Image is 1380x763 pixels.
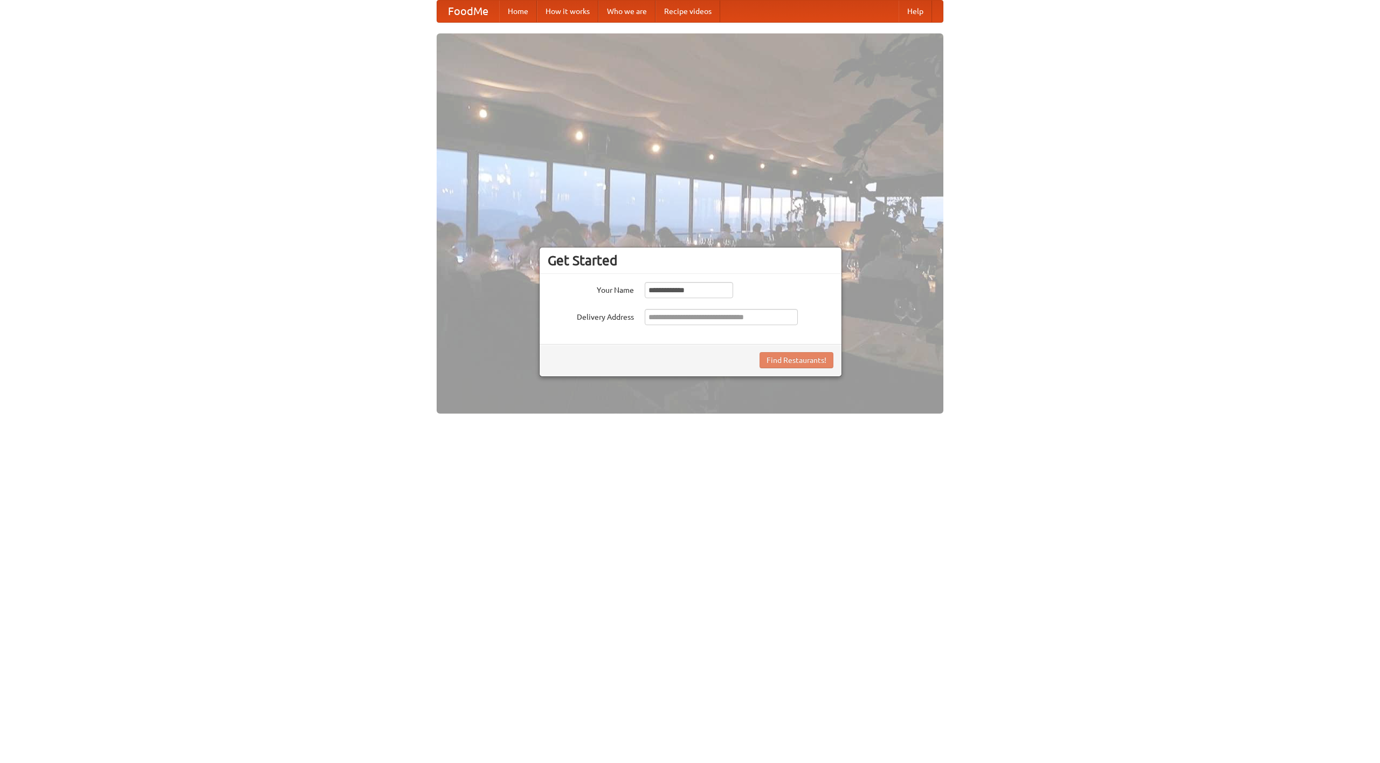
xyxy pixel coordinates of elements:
a: Recipe videos [655,1,720,22]
label: Your Name [548,282,634,295]
a: Help [899,1,932,22]
a: How it works [537,1,598,22]
button: Find Restaurants! [760,352,833,368]
a: Home [499,1,537,22]
h3: Get Started [548,252,833,269]
label: Delivery Address [548,309,634,322]
a: FoodMe [437,1,499,22]
a: Who we are [598,1,655,22]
